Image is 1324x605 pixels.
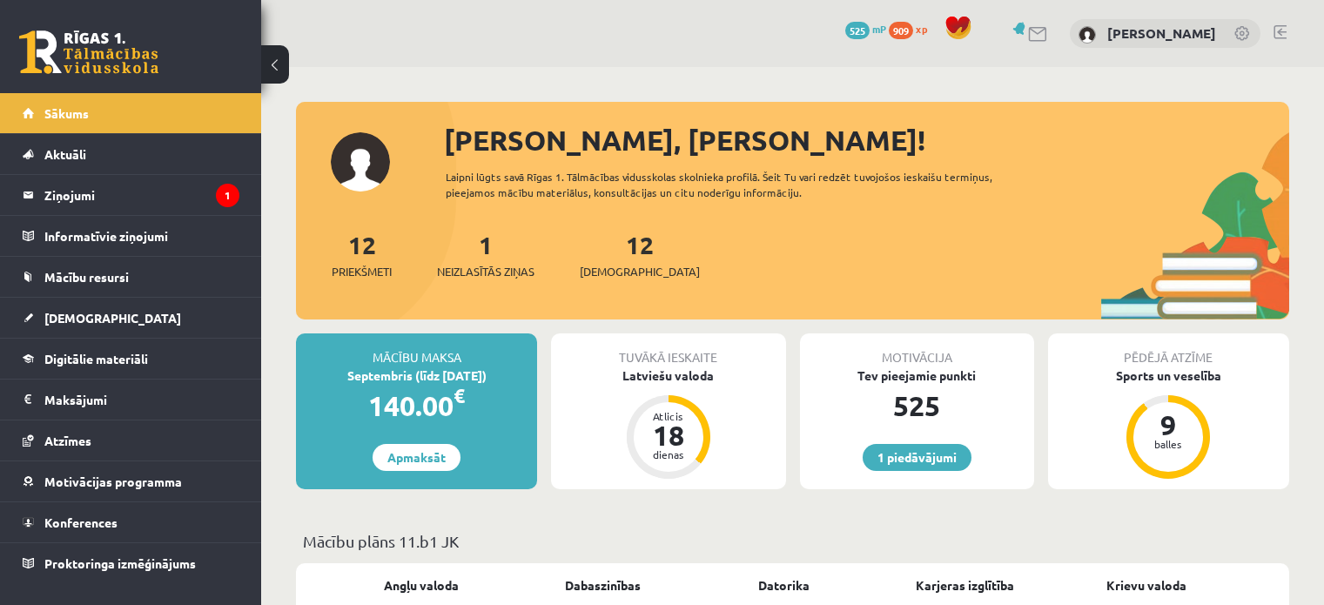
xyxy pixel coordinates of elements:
[23,339,239,379] a: Digitālie materiāli
[437,229,534,280] a: 1Neizlasītās ziņas
[44,175,239,215] legend: Ziņojumi
[23,175,239,215] a: Ziņojumi1
[44,310,181,326] span: [DEMOGRAPHIC_DATA]
[444,119,1289,161] div: [PERSON_NAME], [PERSON_NAME]!
[1142,439,1194,449] div: balles
[580,229,700,280] a: 12[DEMOGRAPHIC_DATA]
[296,333,537,366] div: Mācību maksa
[872,22,886,36] span: mP
[551,366,785,385] div: Latviešu valoda
[44,514,118,530] span: Konferences
[332,229,392,280] a: 12Priekšmeti
[303,529,1282,553] p: Mācību plāns 11.b1 JK
[373,444,460,471] a: Apmaksāt
[1079,26,1096,44] img: Aleks Cvetkovs
[845,22,870,39] span: 525
[23,420,239,460] a: Atzīmes
[889,22,936,36] a: 909 xp
[19,30,158,74] a: Rīgas 1. Tālmācības vidusskola
[23,298,239,338] a: [DEMOGRAPHIC_DATA]
[551,333,785,366] div: Tuvākā ieskaite
[44,474,182,489] span: Motivācijas programma
[1048,366,1289,385] div: Sports un veselība
[23,380,239,420] a: Maksājumi
[44,269,129,285] span: Mācību resursi
[23,502,239,542] a: Konferences
[44,105,89,121] span: Sākums
[44,380,239,420] legend: Maksājumi
[44,146,86,162] span: Aktuāli
[23,216,239,256] a: Informatīvie ziņojumi
[863,444,971,471] a: 1 piedāvājumi
[446,169,1042,200] div: Laipni lūgts savā Rīgas 1. Tālmācības vidusskolas skolnieka profilā. Šeit Tu vari redzēt tuvojošo...
[800,366,1034,385] div: Tev pieejamie punkti
[44,351,148,366] span: Digitālie materiāli
[642,421,695,449] div: 18
[642,411,695,421] div: Atlicis
[44,433,91,448] span: Atzīmes
[437,263,534,280] span: Neizlasītās ziņas
[1048,366,1289,481] a: Sports un veselība 9 balles
[384,576,459,595] a: Angļu valoda
[916,22,927,36] span: xp
[758,576,810,595] a: Datorika
[916,576,1014,595] a: Karjeras izglītība
[454,383,465,408] span: €
[889,22,913,39] span: 909
[44,216,239,256] legend: Informatīvie ziņojumi
[580,263,700,280] span: [DEMOGRAPHIC_DATA]
[332,263,392,280] span: Priekšmeti
[23,461,239,501] a: Motivācijas programma
[1048,333,1289,366] div: Pēdējā atzīme
[23,93,239,133] a: Sākums
[551,366,785,481] a: Latviešu valoda Atlicis 18 dienas
[296,385,537,427] div: 140.00
[800,385,1034,427] div: 525
[23,257,239,297] a: Mācību resursi
[845,22,886,36] a: 525 mP
[23,543,239,583] a: Proktoringa izmēģinājums
[23,134,239,174] a: Aktuāli
[216,184,239,207] i: 1
[800,333,1034,366] div: Motivācija
[1142,411,1194,439] div: 9
[1107,24,1216,42] a: [PERSON_NAME]
[296,366,537,385] div: Septembris (līdz [DATE])
[565,576,641,595] a: Dabaszinības
[44,555,196,571] span: Proktoringa izmēģinājums
[642,449,695,460] div: dienas
[1106,576,1186,595] a: Krievu valoda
